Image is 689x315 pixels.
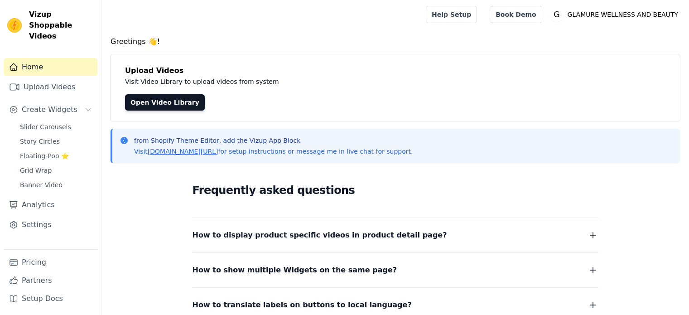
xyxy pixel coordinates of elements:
span: Slider Carousels [20,122,71,131]
a: Setup Docs [4,290,97,308]
h4: Greetings 👋! [111,36,680,47]
a: Analytics [4,196,97,214]
a: Settings [4,216,97,234]
a: Partners [4,271,97,290]
span: Floating-Pop ⭐ [20,151,69,160]
p: from Shopify Theme Editor, add the Vizup App Block [134,136,413,145]
a: Story Circles [14,135,97,148]
h2: Frequently asked questions [193,181,598,199]
a: Help Setup [426,6,477,23]
button: How to show multiple Widgets on the same page? [193,264,598,276]
a: Pricing [4,253,97,271]
a: Home [4,58,97,76]
span: Vizup Shoppable Videos [29,9,94,42]
a: Slider Carousels [14,121,97,133]
a: [DOMAIN_NAME][URL] [148,148,218,155]
a: Upload Videos [4,78,97,96]
span: Grid Wrap [20,166,52,175]
span: Story Circles [20,137,60,146]
a: Floating-Pop ⭐ [14,150,97,162]
span: How to translate labels on buttons to local language? [193,299,412,311]
img: Vizup [7,18,22,33]
span: How to display product specific videos in product detail page? [193,229,447,242]
h4: Upload Videos [125,65,665,76]
p: Visit for setup instructions or message me in live chat for support. [134,147,413,156]
button: G GLAMURE WELLNESS AND BEAUTY [549,6,682,23]
button: How to translate labels on buttons to local language? [193,299,598,311]
p: Visit Video Library to upload videos from system [125,76,531,87]
span: Create Widgets [22,104,77,115]
span: Banner Video [20,180,63,189]
a: Grid Wrap [14,164,97,177]
span: How to show multiple Widgets on the same page? [193,264,397,276]
button: How to display product specific videos in product detail page? [193,229,598,242]
a: Book Demo [490,6,542,23]
a: Banner Video [14,179,97,191]
p: GLAMURE WELLNESS AND BEAUTY [564,6,682,23]
a: Open Video Library [125,94,205,111]
text: G [554,10,559,19]
button: Create Widgets [4,101,97,119]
